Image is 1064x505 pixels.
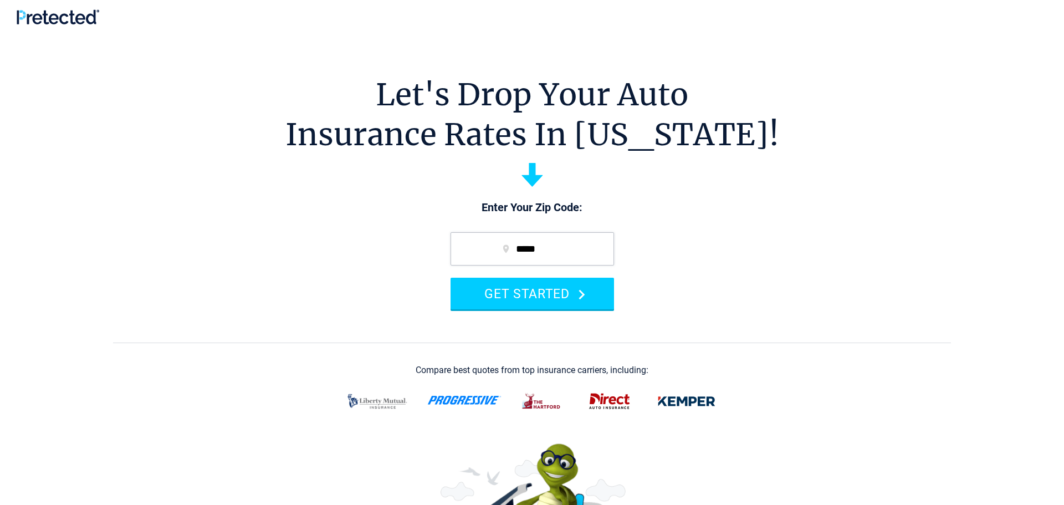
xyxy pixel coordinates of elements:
input: zip code [451,232,614,266]
img: Pretected Logo [17,9,99,24]
button: GET STARTED [451,278,614,309]
p: Enter Your Zip Code: [439,200,625,216]
img: kemper [650,387,723,416]
img: liberty [341,387,414,416]
img: direct [582,387,637,416]
h1: Let's Drop Your Auto Insurance Rates In [US_STATE]! [285,75,779,155]
div: Compare best quotes from top insurance carriers, including: [416,365,648,375]
img: progressive [427,396,502,405]
img: thehartford [515,387,569,416]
